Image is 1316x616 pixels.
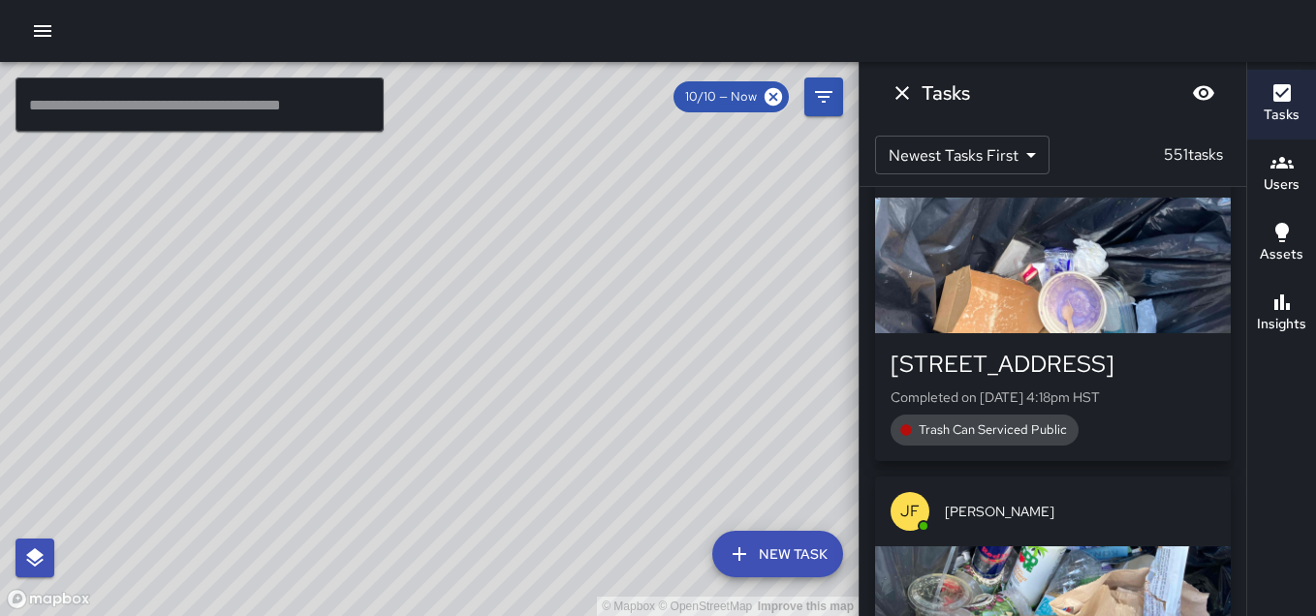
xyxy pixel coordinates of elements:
p: 551 tasks [1156,143,1231,167]
button: Assets [1247,209,1316,279]
h6: Tasks [1264,105,1300,126]
button: New Task [712,531,843,577]
button: Users [1247,139,1316,209]
span: 10/10 — Now [674,87,768,107]
div: [STREET_ADDRESS] [891,349,1215,380]
button: Dismiss [883,74,922,112]
button: Tasks [1247,70,1316,139]
span: [PERSON_NAME] [945,502,1215,521]
span: Trash Can Serviced Public [907,420,1079,440]
button: Insights [1247,279,1316,349]
p: JF [900,500,920,523]
h6: Tasks [922,77,970,108]
p: Completed on [DATE] 4:18pm HST [891,387,1215,407]
button: Blur [1184,74,1223,112]
h6: Insights [1257,314,1306,335]
h6: Assets [1260,244,1303,265]
div: Newest Tasks First [875,136,1050,174]
div: 10/10 — Now [674,81,789,112]
h6: Users [1264,174,1300,196]
button: DL[PERSON_NAME][STREET_ADDRESS]Completed on [DATE] 4:18pm HSTTrash Can Serviced Public [875,128,1231,461]
button: Filters [804,77,843,116]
